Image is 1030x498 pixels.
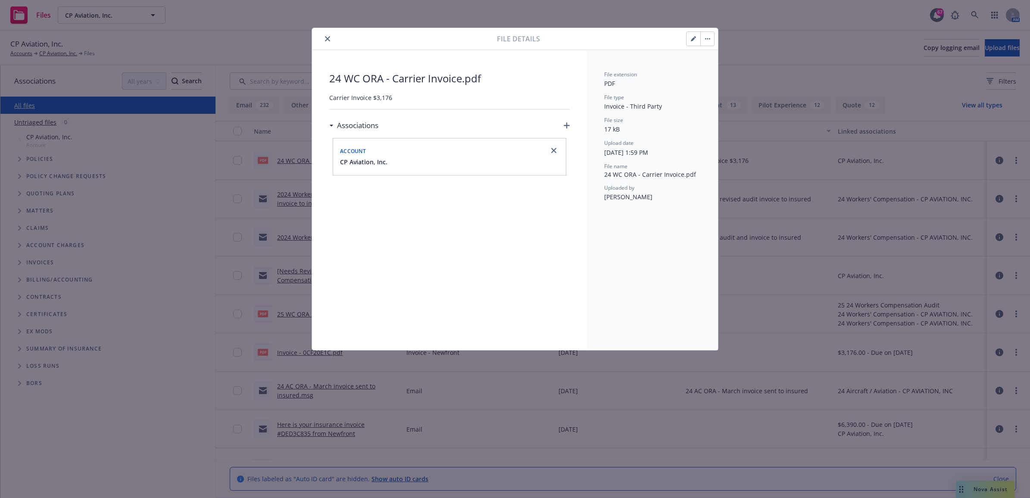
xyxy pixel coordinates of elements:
span: File size [604,116,623,124]
span: File extension [604,71,637,78]
span: 24 WC ORA - Carrier Invoice.pdf [604,170,701,179]
span: Carrier Invoice $3,176 [329,93,570,102]
a: close [549,145,559,156]
h3: Associations [337,120,378,131]
span: Uploaded by [604,184,634,191]
span: [PERSON_NAME] [604,193,652,201]
span: 24 WC ORA - Carrier Invoice.pdf [329,71,570,86]
span: Account [340,147,366,155]
span: File type [604,94,624,101]
span: Upload date [604,139,634,147]
button: CP Aviation, Inc. [340,157,387,166]
div: Associations [329,120,378,131]
span: 17 kB [604,125,620,133]
span: Invoice - Third Party [604,102,662,110]
span: PDF [604,79,615,88]
span: File details [497,34,540,44]
span: [DATE] 1:59 PM [604,148,648,157]
span: File name [604,163,627,170]
button: close [322,34,333,44]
